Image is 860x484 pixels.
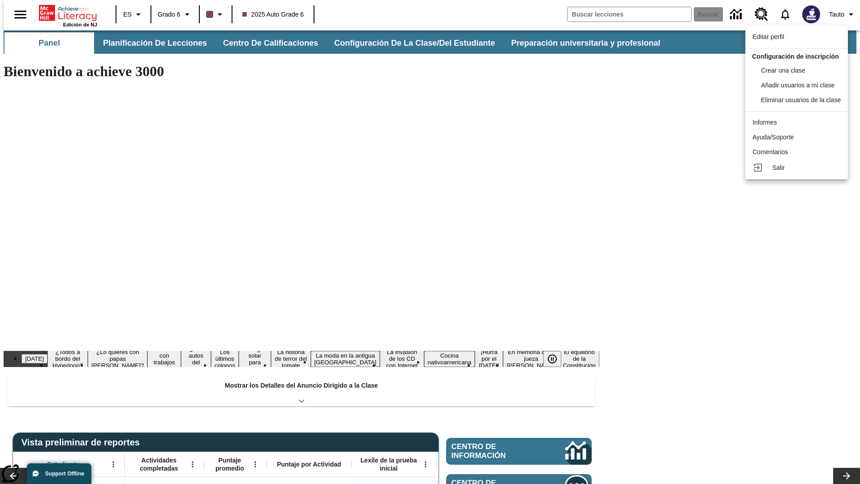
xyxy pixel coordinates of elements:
[752,53,839,60] span: Configuración de inscripción
[761,96,841,104] span: Eliminar usuarios de la clase
[752,33,784,40] span: Editar perfil
[752,119,777,126] span: Informes
[761,82,834,89] span: Añadir usuarios a mi clase
[752,134,794,141] span: Ayuda/Soporte
[772,164,785,171] span: Salir
[761,67,805,74] span: Crear una clase
[752,148,788,156] span: Comentarios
